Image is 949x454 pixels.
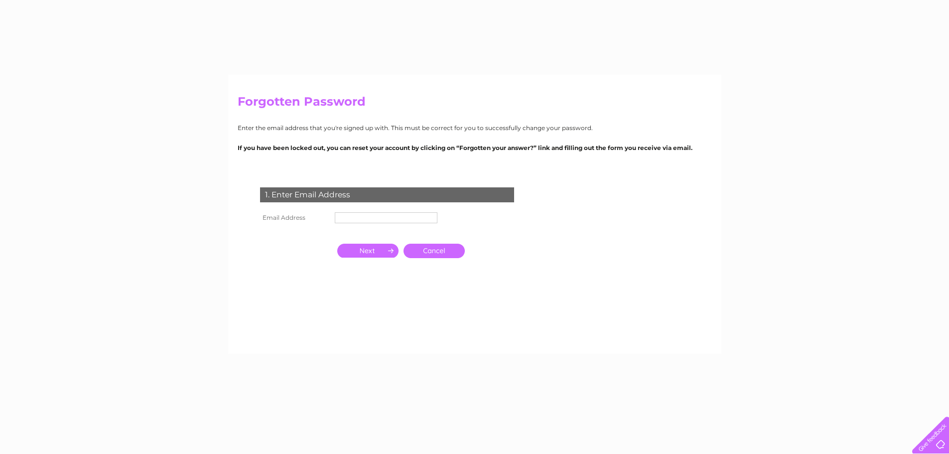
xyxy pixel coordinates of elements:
[238,123,712,133] p: Enter the email address that you're signed up with. This must be correct for you to successfully ...
[260,187,514,202] div: 1. Enter Email Address
[404,244,465,258] a: Cancel
[238,95,712,114] h2: Forgotten Password
[258,210,332,226] th: Email Address
[238,143,712,152] p: If you have been locked out, you can reset your account by clicking on “Forgotten your answer?” l...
